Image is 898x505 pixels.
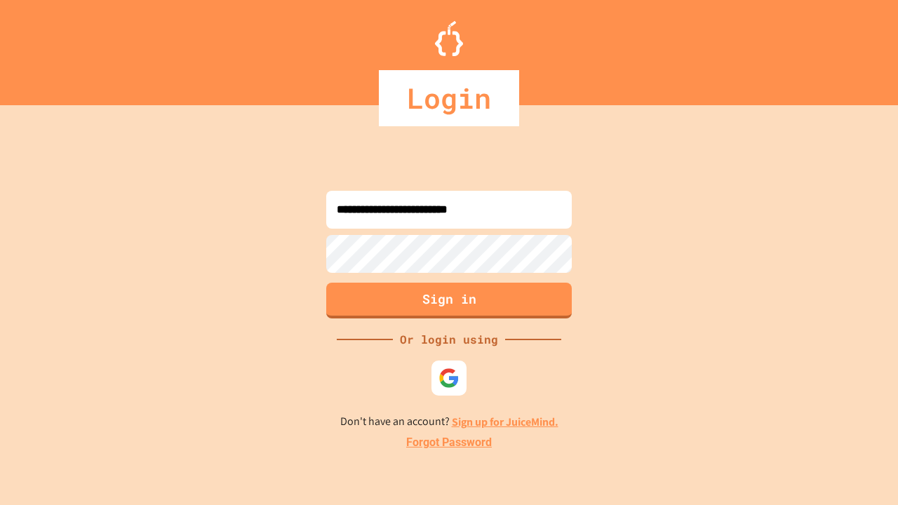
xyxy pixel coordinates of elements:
a: Sign up for JuiceMind. [452,415,558,429]
div: Login [379,70,519,126]
button: Sign in [326,283,572,318]
p: Don't have an account? [340,413,558,431]
img: google-icon.svg [438,368,460,389]
img: Logo.svg [435,21,463,56]
a: Forgot Password [406,434,492,451]
div: Or login using [393,331,505,348]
